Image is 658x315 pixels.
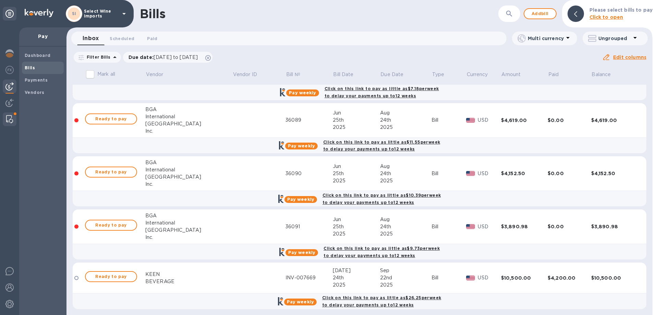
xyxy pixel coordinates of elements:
button: Ready to pay [85,167,137,178]
div: Bill [431,117,466,124]
p: Multi currency [528,35,564,42]
p: Filter Bills [84,54,111,60]
span: Due Date [380,71,412,78]
span: Ready to pay [91,272,131,281]
b: Bills [25,65,35,70]
u: Edit columns [613,54,646,60]
div: 2025 [380,281,431,289]
p: Select Wine Imports [84,9,118,19]
b: Dashboard [25,53,51,58]
div: KEEN [145,271,232,278]
span: Balance [592,71,620,78]
span: Paid [548,71,568,78]
b: Click on this link to pay as little as $7.18 per week to delay your payments up to 12 weeks [325,86,439,98]
div: 24th [380,223,431,230]
span: Type [432,71,453,78]
img: USD [466,276,475,280]
span: Scheduled [110,35,134,42]
div: 22nd [380,274,431,281]
span: Inbox [83,34,99,43]
div: $10,500.00 [591,275,638,281]
div: 25th [333,117,380,124]
div: International [145,113,232,120]
div: $0.00 [548,170,591,177]
div: 2025 [333,281,380,289]
p: Currency [467,71,488,78]
div: Inc. [145,128,232,135]
div: $4,152.50 [501,170,548,177]
button: Ready to pay [85,271,137,282]
div: Jun [333,216,380,223]
div: Aug [380,163,431,170]
p: Bill Date [333,71,353,78]
div: 2025 [380,124,431,131]
p: Due Date [380,71,403,78]
div: Aug [380,216,431,223]
div: 2025 [333,177,380,184]
p: Bill № [286,71,300,78]
div: 25th [333,223,380,230]
b: Pay weekly [287,197,314,202]
b: Click on this link to pay as little as $11.55 per week to delay your payments up to 12 weeks [323,140,440,152]
div: Jun [333,109,380,117]
div: BGA [145,106,232,113]
b: Click to open [589,14,623,20]
div: BEVERAGE [145,278,232,285]
span: Bill № [286,71,309,78]
p: Paid [548,71,559,78]
h1: Bills [140,7,165,21]
div: $4,152.50 [591,170,638,177]
div: 36090 [285,170,333,177]
div: 25th [333,170,380,177]
p: Vendor [146,71,163,78]
button: Addbill [524,8,557,19]
div: 2025 [333,230,380,238]
b: Vendors [25,90,45,95]
div: $4,619.00 [501,117,548,124]
p: Type [432,71,444,78]
div: BGA [145,159,232,166]
button: Ready to pay [85,220,137,231]
b: Click on this link to pay as little as $10.39 per week to delay your payments up to 12 weeks [322,193,441,205]
b: Click on this link to pay as little as $26.25 per week to delay your payments up to 12 weeks [322,295,441,307]
div: Bill [431,170,466,177]
span: Add bill [530,10,550,18]
span: Vendor ID [233,71,266,78]
b: Click on this link to pay as little as $9.73 per week to delay your payments up to 12 weeks [324,246,440,258]
b: Please select bills to pay [589,7,653,13]
p: Balance [592,71,611,78]
p: USD [478,223,501,230]
div: Due date:[DATE] to [DATE] [123,52,213,63]
div: [GEOGRAPHIC_DATA] [145,173,232,181]
p: Vendor ID [233,71,257,78]
span: Ready to pay [91,168,131,176]
div: International [145,166,232,173]
div: $0.00 [548,223,591,230]
div: $10,500.00 [501,275,548,281]
div: INV-007669 [285,274,333,281]
b: SI [72,11,76,16]
span: Amount [501,71,529,78]
div: Inc. [145,234,232,241]
div: [GEOGRAPHIC_DATA] [145,227,232,234]
div: [GEOGRAPHIC_DATA] [145,120,232,128]
b: Pay weekly [288,250,315,255]
div: $4,200.00 [548,275,591,281]
div: BGA [145,212,232,219]
p: USD [478,274,501,281]
b: Pay weekly [288,143,315,148]
b: Payments [25,77,48,83]
div: $0.00 [548,117,591,124]
div: Sep [380,267,431,274]
p: USD [478,117,501,124]
div: $4,619.00 [591,117,638,124]
div: Inc. [145,181,232,188]
span: Bill Date [333,71,362,78]
div: Jun [333,163,380,170]
span: Paid [147,35,157,42]
div: 24th [380,170,431,177]
div: 36091 [285,223,333,230]
div: 24th [333,274,380,281]
div: Unpin categories [3,7,16,21]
